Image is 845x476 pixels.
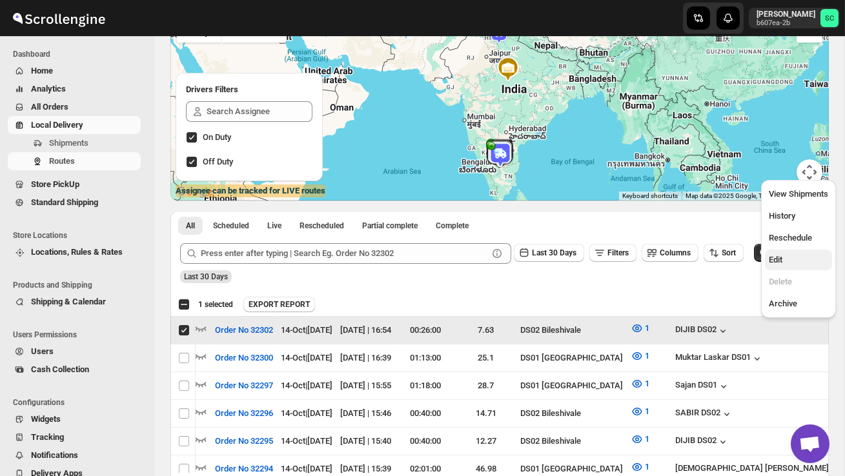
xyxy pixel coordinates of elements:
span: Order No 32300 [215,352,273,364]
span: Partial complete [362,221,418,231]
span: Standard Shipping [31,197,98,207]
span: 1 [645,323,649,333]
div: Open chat [791,424,830,463]
button: Shipments [8,134,141,152]
button: User menu [749,8,840,28]
span: Order No 32295 [215,435,273,448]
button: Columns [642,244,698,262]
button: Cash Collection [8,361,141,379]
span: Last 30 Days [532,248,576,257]
div: DS01 [GEOGRAPHIC_DATA] [520,352,623,364]
button: Filters [589,244,636,262]
span: Cash Collection [31,364,89,374]
p: b607ea-2b [757,19,815,27]
span: Reschedule [769,233,812,243]
span: Notifications [31,450,78,460]
button: Muktar Laskar DS01 [675,352,764,365]
div: 02:01:00 [399,462,452,475]
span: 14-Oct | [DATE] [281,381,332,390]
span: Widgets [31,414,61,424]
div: Sajan DS01 [675,380,730,393]
span: 14-Oct | [DATE] [281,408,332,418]
span: 1 [645,462,649,471]
button: Keyboard shortcuts [622,192,678,201]
div: 00:40:00 [399,435,452,448]
span: Dashboard [13,49,146,59]
div: 00:26:00 [399,324,452,337]
button: Notifications [8,446,141,464]
button: SABIR DS02 [675,408,733,421]
a: Open this area in Google Maps (opens a new window) [174,184,216,201]
span: Home [31,66,53,75]
span: 1 selected [198,299,233,310]
div: 25.1 [460,352,513,364]
div: 14.71 [460,407,513,420]
span: Map data ©2025 Google, TMap Mobility [686,192,799,199]
span: 1 [645,379,649,388]
span: View Shipments [769,189,828,199]
span: EXPORT REPORT [249,299,310,310]
span: Delete [769,277,792,286]
span: Order No 32296 [215,407,273,420]
button: Sort [704,244,744,262]
div: 28.7 [460,379,513,392]
button: 1 [623,401,657,422]
p: [PERSON_NAME] [757,9,815,19]
div: [DATE] | 15:46 [340,407,391,420]
span: Local Delivery [31,120,83,130]
span: Shipping & Calendar [31,297,106,306]
img: ScrollEngine [10,2,107,34]
h2: Drivers Filters [186,83,312,96]
button: Map camera controls [797,159,822,185]
button: Locations, Rules & Rates [8,243,141,261]
span: Tracking [31,432,64,442]
span: 14-Oct | [DATE] [281,436,332,446]
span: Rescheduled [300,221,344,231]
span: Live [267,221,281,231]
span: Store PickUp [31,179,79,189]
div: DS02 Bileshivale [520,324,623,337]
div: [DATE] | 16:39 [340,352,391,364]
span: Users [31,346,54,356]
button: Tracking [8,428,141,446]
button: 1 [623,429,657,450]
span: Locations, Rules & Rates [31,247,123,257]
div: DS02 Bileshivale [520,435,623,448]
button: Analytics [8,80,141,98]
span: Order No 32302 [215,324,273,337]
button: Home [8,62,141,80]
span: Order No 32294 [215,462,273,475]
span: Order No 32297 [215,379,273,392]
button: 1 [623,318,657,339]
div: DS02 Bileshivale [520,407,623,420]
button: All routes [178,217,203,235]
span: 14-Oct | [DATE] [281,353,332,362]
span: All Orders [31,102,68,112]
span: Edit [769,255,782,264]
text: SC [825,14,834,23]
div: [DATE] | 15:40 [340,435,391,448]
button: Routes [8,152,141,170]
span: Users Permissions [13,330,146,340]
span: Archive [769,299,797,308]
button: Last 30 Days [514,244,584,262]
img: Google [174,184,216,201]
span: On Duty [203,132,231,142]
div: 01:13:00 [399,352,452,364]
div: 46.98 [460,462,513,475]
button: DIJIB DS02 [675,435,729,448]
span: Routes [49,156,75,166]
button: Order No 32296 [207,403,281,424]
button: Users [8,342,141,361]
button: Apply Filter [754,244,819,262]
div: 7.63 [460,324,513,337]
span: Sanjay chetri [820,9,839,27]
span: Complete [436,221,469,231]
button: 1 [623,373,657,394]
div: DIJIB DS02 [675,324,729,337]
span: Configurations [13,397,146,408]
label: Assignee can be tracked for LIVE routes [176,184,325,197]
span: 14-Oct | [DATE] [281,325,332,335]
